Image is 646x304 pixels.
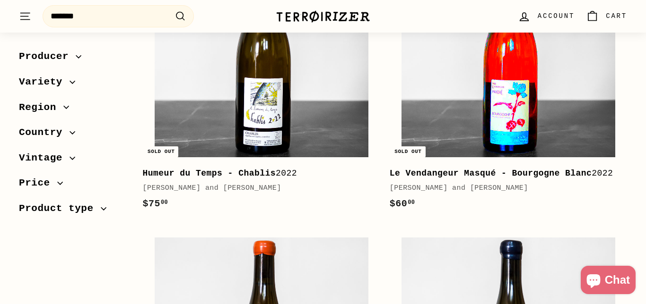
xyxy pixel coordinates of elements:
button: Product type [19,198,128,224]
div: 2022 [143,167,371,180]
button: Variety [19,72,128,97]
a: Account [512,2,580,30]
button: Vintage [19,147,128,173]
span: Producer [19,49,76,65]
span: $60 [390,198,415,209]
div: [PERSON_NAME] and [PERSON_NAME] [143,183,371,194]
button: Price [19,173,128,198]
b: Le Vendangeur Masqué - Bourgogne Blanc [390,169,592,178]
sup: 00 [161,199,168,206]
span: Variety [19,74,70,90]
button: Region [19,97,128,122]
span: Region [19,99,63,115]
div: [PERSON_NAME] and [PERSON_NAME] [390,183,618,194]
span: Price [19,175,57,191]
div: Sold out [144,146,178,157]
div: Sold out [391,146,425,157]
span: Cart [606,11,627,21]
button: Producer [19,46,128,72]
inbox-online-store-chat: Shopify online store chat [578,266,638,296]
span: Vintage [19,150,70,166]
div: 2022 [390,167,618,180]
b: Humeur du Temps - Chablis [143,169,276,178]
span: Product type [19,201,101,217]
span: Country [19,125,70,141]
span: Account [538,11,575,21]
span: $75 [143,198,168,209]
button: Country [19,122,128,148]
sup: 00 [408,199,415,206]
a: Cart [580,2,633,30]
